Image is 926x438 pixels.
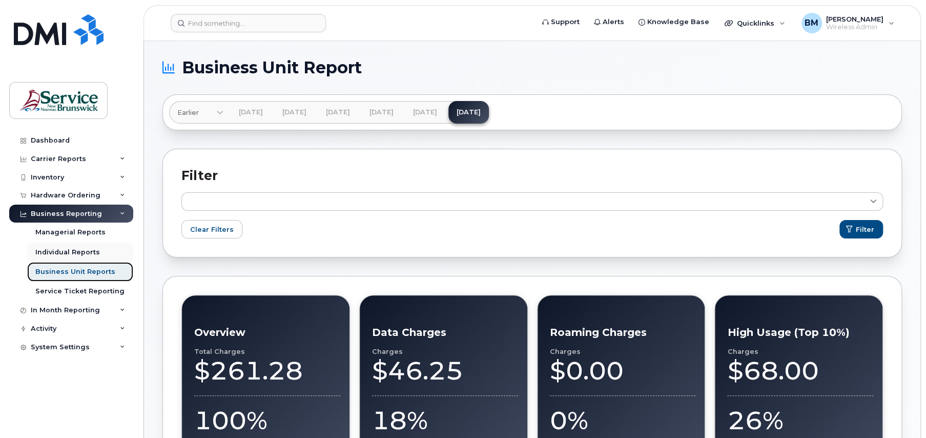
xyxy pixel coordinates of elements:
[839,220,883,238] button: Filter
[181,220,242,238] button: Clear Filters
[372,326,518,339] h3: Data Charges
[190,225,234,234] span: Clear Filters
[182,60,362,75] span: Business Unit Report
[372,355,518,386] div: $46.25
[405,101,445,124] a: [DATE]
[550,348,696,355] div: Charges
[727,348,873,355] div: Charges
[372,405,518,436] div: 18%
[550,355,696,386] div: $0.00
[194,348,340,355] div: Total Charges
[177,108,199,117] span: Earlier
[274,101,315,124] a: [DATE]
[181,168,883,183] h2: Filter
[231,101,271,124] a: [DATE]
[361,101,402,124] a: [DATE]
[372,348,518,355] div: Charges
[727,405,873,436] div: 26%
[194,355,340,386] div: $261.28
[856,225,874,234] span: Filter
[318,101,358,124] a: [DATE]
[550,405,696,436] div: 0%
[169,101,223,124] a: Earlier
[194,405,340,436] div: 100%
[550,326,696,339] h3: Roaming Charges
[727,326,873,339] h3: High Usage (Top 10%)
[727,355,873,386] div: $68.00
[448,101,489,124] a: [DATE]
[194,326,340,339] h3: Overview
